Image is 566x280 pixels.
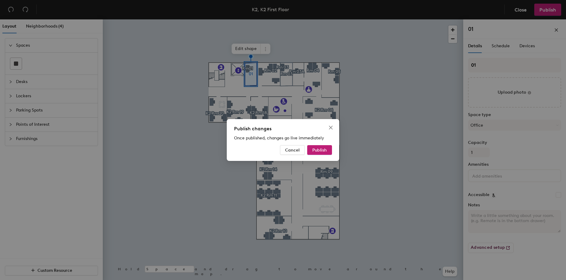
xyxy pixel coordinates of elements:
span: Publish [312,148,327,153]
span: Once published, changes go live immediately [234,135,324,141]
button: Close [326,123,336,132]
button: Cancel [280,145,305,155]
span: close [328,125,333,130]
span: Cancel [285,148,300,153]
button: Publish [307,145,332,155]
div: Publish changes [234,125,332,132]
span: Close [326,125,336,130]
